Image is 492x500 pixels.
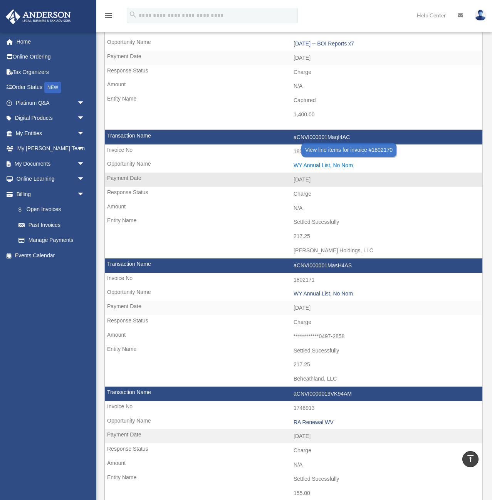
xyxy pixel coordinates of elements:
td: Settled Sucessfully [105,215,482,230]
a: Order StatusNEW [5,80,96,96]
td: 1746913 [105,401,482,416]
a: Billingarrow_drop_down [5,186,96,202]
i: menu [104,11,113,20]
td: Charge [105,443,482,458]
a: vertical_align_top [462,451,479,467]
a: Tax Organizers [5,64,96,80]
td: 1802171 [105,273,482,287]
img: Anderson Advisors Platinum Portal [3,9,73,24]
a: Home [5,34,96,49]
span: arrow_drop_down [77,141,92,157]
div: RA Renewal WV [294,419,479,426]
a: Past Invoices [11,217,92,233]
span: arrow_drop_down [77,111,92,126]
a: Manage Payments [11,233,96,248]
td: [PERSON_NAME] Holdings, LLC [105,243,482,258]
span: arrow_drop_down [77,186,92,202]
a: My Documentsarrow_drop_down [5,156,96,171]
span: arrow_drop_down [77,126,92,141]
td: 217.25 [105,357,482,372]
a: Events Calendar [5,248,96,263]
div: NEW [44,82,61,93]
td: [DATE] [105,51,482,65]
a: Platinum Q&Aarrow_drop_down [5,95,96,111]
td: aCNVI000001MasH4AS [105,258,482,273]
td: Settled Sucessfully [105,472,482,487]
td: 217.25 [105,229,482,244]
i: vertical_align_top [466,454,475,463]
td: 1802170 [105,144,482,159]
td: N/A [105,458,482,472]
span: arrow_drop_down [77,95,92,111]
td: aCNVI0000019VK94AM [105,387,482,401]
a: My Entitiesarrow_drop_down [5,126,96,141]
div: WY Annual List, No Nom [294,290,479,297]
td: 1,400.00 [105,107,482,122]
span: arrow_drop_down [77,156,92,172]
span: arrow_drop_down [77,171,92,187]
a: Digital Productsarrow_drop_down [5,111,96,126]
a: Online Ordering [5,49,96,65]
td: N/A [105,79,482,94]
td: Charge [105,65,482,80]
div: WY Annual List, No Nom [294,162,479,169]
td: aCNVI000001Maqf4AC [105,130,482,145]
span: $ [23,205,27,215]
div: [DATE] -- BOI Reports x7 [294,40,479,47]
a: menu [104,13,113,20]
td: Charge [105,315,482,330]
a: $Open Invoices [11,202,96,218]
td: [DATE] [105,173,482,187]
td: Captured [105,93,482,108]
td: Settled Sucessfully [105,344,482,358]
i: search [129,10,137,19]
td: Charge [105,187,482,201]
td: [DATE] [105,301,482,315]
img: User Pic [475,10,486,21]
a: Online Learningarrow_drop_down [5,171,96,187]
a: My [PERSON_NAME] Teamarrow_drop_down [5,141,96,156]
td: Beheathland, LLC [105,372,482,386]
td: N/A [105,201,482,216]
td: [DATE] [105,429,482,444]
